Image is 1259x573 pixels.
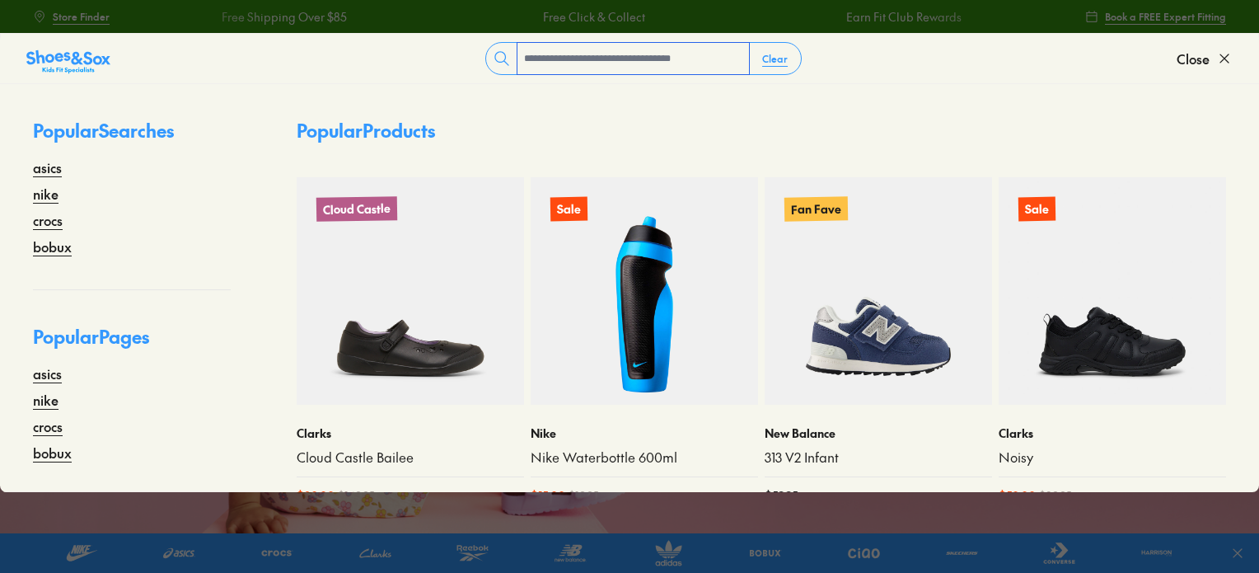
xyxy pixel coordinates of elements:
[531,487,565,505] span: $ 15.00
[33,416,63,436] a: crocs
[338,487,375,505] span: $ 149.95
[297,177,524,405] a: Cloud Castle
[1177,40,1233,77] button: Close
[33,2,110,31] a: Store Finder
[1085,2,1226,31] a: Book a FREE Expert Fitting
[33,364,62,383] a: asics
[765,177,992,405] a: Fan Fave
[845,8,961,26] a: Earn Fit Club Rewards
[33,117,231,157] p: Popular Searches
[297,487,335,505] span: $ 80.00
[316,196,397,222] p: Cloud Castle
[53,9,110,24] span: Store Finder
[542,8,644,26] a: Free Click & Collect
[749,44,801,73] button: Clear
[999,425,1226,442] p: Clarks
[33,323,231,364] p: Popular Pages
[1039,487,1072,505] span: $ 89.95
[765,487,798,505] span: $ 59.95
[26,49,110,75] img: SNS_Logo_Responsive.svg
[33,157,62,177] a: asics
[1177,49,1210,68] span: Close
[765,449,992,467] a: 313 V2 Infant
[1018,197,1055,222] p: Sale
[531,449,758,467] a: Nike Waterbottle 600ml
[221,8,346,26] a: Free Shipping Over $85
[784,196,848,221] p: Fan Fave
[297,449,524,467] a: Cloud Castle Bailee
[297,425,524,442] p: Clarks
[569,487,599,505] span: $ 19.95
[550,197,587,222] p: Sale
[765,425,992,442] p: New Balance
[33,390,59,410] a: nike
[33,184,59,204] a: nike
[999,487,1036,505] span: $ 50.00
[33,237,72,256] a: bobux
[531,177,758,405] a: Sale
[33,210,63,230] a: crocs
[33,443,72,463] a: bobux
[297,117,435,144] p: Popular Products
[26,45,110,72] a: Shoes &amp; Sox
[999,449,1226,467] a: Noisy
[1105,9,1226,24] span: Book a FREE Expert Fitting
[999,177,1226,405] a: Sale
[531,425,758,442] p: Nike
